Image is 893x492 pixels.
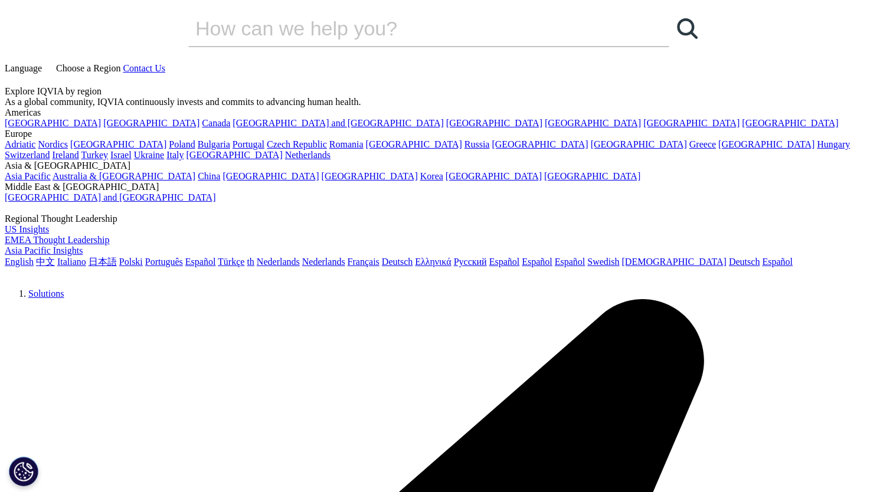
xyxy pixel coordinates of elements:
[198,139,230,149] a: Bulgaria
[233,118,443,128] a: [GEOGRAPHIC_DATA] and [GEOGRAPHIC_DATA]
[762,257,793,267] a: Español
[57,257,86,267] a: Italiano
[446,171,542,181] a: [GEOGRAPHIC_DATA]
[70,139,166,149] a: [GEOGRAPHIC_DATA]
[348,257,380,267] a: Français
[28,288,64,299] a: Solutions
[643,118,740,128] a: [GEOGRAPHIC_DATA]
[817,139,850,149] a: Hungary
[5,129,888,139] div: Europe
[247,257,254,267] a: th
[5,139,35,149] a: Adriatic
[454,257,487,267] a: Русский
[420,171,443,181] a: Korea
[134,150,165,160] a: Ukraine
[185,257,216,267] a: Español
[36,257,55,267] a: 中文
[302,257,345,267] a: Nederlands
[5,257,34,267] a: English
[110,150,132,160] a: Israel
[5,97,888,107] div: As a global community, IQVIA continuously invests and commits to advancing human health.
[5,182,888,192] div: Middle East & [GEOGRAPHIC_DATA]
[5,235,109,245] a: EMEA Thought Leadership
[446,118,542,128] a: [GEOGRAPHIC_DATA]
[89,257,117,267] a: 日本語
[669,11,705,46] a: Search
[188,11,636,46] input: Search
[52,150,78,160] a: Ireland
[545,118,641,128] a: [GEOGRAPHIC_DATA]
[119,257,143,267] a: Polski
[522,257,552,267] a: Español
[5,214,888,224] div: Regional Thought Leadership
[621,257,726,267] a: [DEMOGRAPHIC_DATA]
[198,171,220,181] a: China
[223,171,319,181] a: [GEOGRAPHIC_DATA]
[123,63,165,73] a: Contact Us
[5,63,42,73] span: Language
[729,257,760,267] a: Deutsch
[544,171,640,181] a: [GEOGRAPHIC_DATA]
[366,139,462,149] a: [GEOGRAPHIC_DATA]
[718,139,815,149] a: [GEOGRAPHIC_DATA]
[53,171,195,181] a: Australia & [GEOGRAPHIC_DATA]
[5,107,888,118] div: Americas
[5,192,215,202] a: [GEOGRAPHIC_DATA] and [GEOGRAPHIC_DATA]
[202,118,230,128] a: Canada
[329,139,364,149] a: Romania
[145,257,183,267] a: Português
[587,257,619,267] a: Swedish
[285,150,331,160] a: Netherlands
[5,245,83,255] a: Asia Pacific Insights
[56,63,120,73] span: Choose a Region
[257,257,300,267] a: Nederlands
[103,118,199,128] a: [GEOGRAPHIC_DATA]
[489,257,520,267] a: Español
[5,160,888,171] div: Asia & [GEOGRAPHIC_DATA]
[382,257,413,267] a: Deutsch
[465,139,490,149] a: Russia
[322,171,418,181] a: [GEOGRAPHIC_DATA]
[38,139,68,149] a: Nordics
[166,150,184,160] a: Italy
[5,150,50,160] a: Switzerland
[218,257,244,267] a: Türkçe
[5,171,51,181] a: Asia Pacific
[186,150,282,160] a: [GEOGRAPHIC_DATA]
[81,150,108,160] a: Turkey
[5,118,101,128] a: [GEOGRAPHIC_DATA]
[5,86,888,97] div: Explore IQVIA by region
[492,139,588,149] a: [GEOGRAPHIC_DATA]
[233,139,264,149] a: Portugal
[555,257,585,267] a: Español
[9,457,38,486] button: Ustawienia plików cookie
[742,118,838,128] a: [GEOGRAPHIC_DATA]
[677,18,698,39] svg: Search
[415,257,451,267] a: Ελληνικά
[267,139,327,149] a: Czech Republic
[169,139,195,149] a: Poland
[5,224,49,234] a: US Insights
[591,139,687,149] a: [GEOGRAPHIC_DATA]
[689,139,716,149] a: Greece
